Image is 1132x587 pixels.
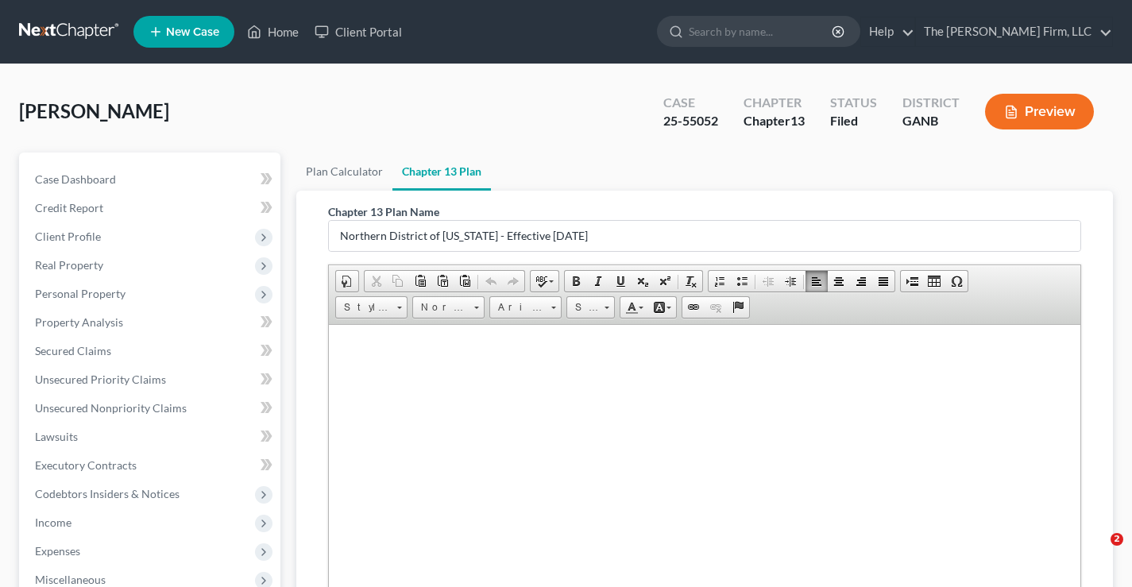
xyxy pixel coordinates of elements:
a: Paste as plain text [431,271,454,292]
div: Status [830,94,877,112]
a: Anchor [727,297,749,318]
span: Miscellaneous [35,573,106,586]
span: Credit Report [35,201,103,214]
span: New Case [166,26,219,38]
div: 25-55052 [663,112,718,130]
input: Search by name... [689,17,834,46]
a: Paste from Word [454,271,476,292]
a: Paste [409,271,431,292]
span: Personal Property [35,287,126,300]
a: Spell Checker [531,271,558,292]
span: [PERSON_NAME] [19,99,169,122]
span: Size [567,297,599,318]
a: Align Right [850,271,872,292]
a: Italic [587,271,609,292]
a: Help [861,17,914,46]
a: Normal [412,296,485,319]
div: Chapter [744,112,805,130]
a: Unlink [705,297,727,318]
a: Case Dashboard [22,165,280,194]
a: Secured Claims [22,337,280,365]
button: Preview [985,94,1094,129]
iframe: Intercom live chat [1078,533,1116,571]
label: Chapter 13 Plan Name [328,203,439,220]
span: Executory Contracts [35,458,137,472]
span: Normal [413,297,469,318]
a: Undo [480,271,502,292]
span: Codebtors Insiders & Notices [35,487,180,500]
a: Link [682,297,705,318]
span: Styles [336,297,392,318]
a: The [PERSON_NAME] Firm, LLC [916,17,1112,46]
div: GANB [902,112,960,130]
a: Underline [609,271,632,292]
a: Insert Special Character [945,271,968,292]
a: Credit Report [22,194,280,222]
a: Cut [365,271,387,292]
div: District [902,94,960,112]
a: Chapter 13 Plan [392,153,491,191]
a: Superscript [654,271,676,292]
span: Property Analysis [35,315,123,329]
a: Document Properties [336,271,358,292]
span: Unsecured Priority Claims [35,373,166,386]
a: Copy [387,271,409,292]
span: Client Profile [35,230,101,243]
a: Remove Format [680,271,702,292]
span: Arial [490,297,546,318]
a: Unsecured Priority Claims [22,365,280,394]
a: Insert Page Break for Printing [901,271,923,292]
a: Insert/Remove Numbered List [709,271,731,292]
a: Center [828,271,850,292]
span: Expenses [35,544,80,558]
div: Case [663,94,718,112]
a: Subscript [632,271,654,292]
span: 2 [1111,533,1123,546]
input: Enter name... [329,221,1080,251]
span: Real Property [35,258,103,272]
a: Property Analysis [22,308,280,337]
span: Income [35,516,71,529]
a: Styles [335,296,408,319]
a: Bold [565,271,587,292]
a: Executory Contracts [22,451,280,480]
span: Unsecured Nonpriority Claims [35,401,187,415]
a: Size [566,296,615,319]
a: Text Color [620,297,648,318]
div: Filed [830,112,877,130]
a: Redo [502,271,524,292]
a: Home [239,17,307,46]
a: Plan Calculator [296,153,392,191]
span: Case Dashboard [35,172,116,186]
a: Background Color [648,297,676,318]
a: Increase Indent [779,271,802,292]
div: Chapter [744,94,805,112]
span: 13 [790,113,805,128]
a: Decrease Indent [757,271,779,292]
a: Client Portal [307,17,410,46]
a: Lawsuits [22,423,280,451]
a: Justify [872,271,894,292]
a: Table [923,271,945,292]
a: Insert/Remove Bulleted List [731,271,753,292]
a: Align Left [806,271,828,292]
span: Lawsuits [35,430,78,443]
span: Secured Claims [35,344,111,357]
a: Unsecured Nonpriority Claims [22,394,280,423]
a: Arial [489,296,562,319]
